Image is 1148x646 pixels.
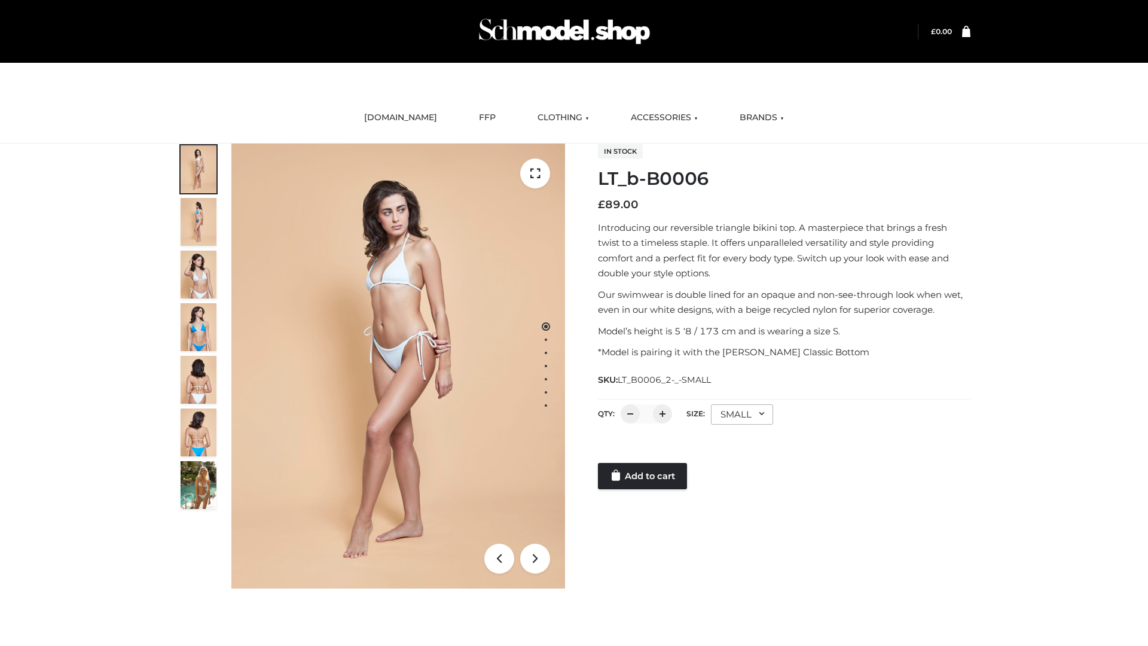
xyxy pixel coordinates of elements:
[598,463,687,489] a: Add to cart
[598,373,712,387] span: SKU:
[181,303,216,351] img: ArielClassicBikiniTop_CloudNine_AzureSky_OW114ECO_4-scaled.jpg
[529,105,598,131] a: CLOTHING
[231,144,565,589] img: ArielClassicBikiniTop_CloudNine_AzureSky_OW114ECO_1
[598,144,643,159] span: In stock
[181,409,216,456] img: ArielClassicBikiniTop_CloudNine_AzureSky_OW114ECO_8-scaled.jpg
[598,324,970,339] p: Model’s height is 5 ‘8 / 173 cm and is wearing a size S.
[731,105,793,131] a: BRANDS
[711,404,773,425] div: SMALL
[475,8,654,55] img: Schmodel Admin 964
[355,105,446,131] a: [DOMAIN_NAME]
[622,105,707,131] a: ACCESSORIES
[598,168,970,190] h1: LT_b-B0006
[181,461,216,509] img: Arieltop_CloudNine_AzureSky2.jpg
[598,198,639,211] bdi: 89.00
[470,105,505,131] a: FFP
[181,356,216,404] img: ArielClassicBikiniTop_CloudNine_AzureSky_OW114ECO_7-scaled.jpg
[598,409,615,418] label: QTY:
[598,287,970,318] p: Our swimwear is double lined for an opaque and non-see-through look when wet, even in our white d...
[181,198,216,246] img: ArielClassicBikiniTop_CloudNine_AzureSky_OW114ECO_2-scaled.jpg
[931,27,936,36] span: £
[618,374,711,385] span: LT_B0006_2-_-SMALL
[181,251,216,298] img: ArielClassicBikiniTop_CloudNine_AzureSky_OW114ECO_3-scaled.jpg
[598,198,605,211] span: £
[598,345,970,360] p: *Model is pairing it with the [PERSON_NAME] Classic Bottom
[598,220,970,281] p: Introducing our reversible triangle bikini top. A masterpiece that brings a fresh twist to a time...
[931,27,952,36] bdi: 0.00
[931,27,952,36] a: £0.00
[686,409,705,418] label: Size:
[181,145,216,193] img: ArielClassicBikiniTop_CloudNine_AzureSky_OW114ECO_1-scaled.jpg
